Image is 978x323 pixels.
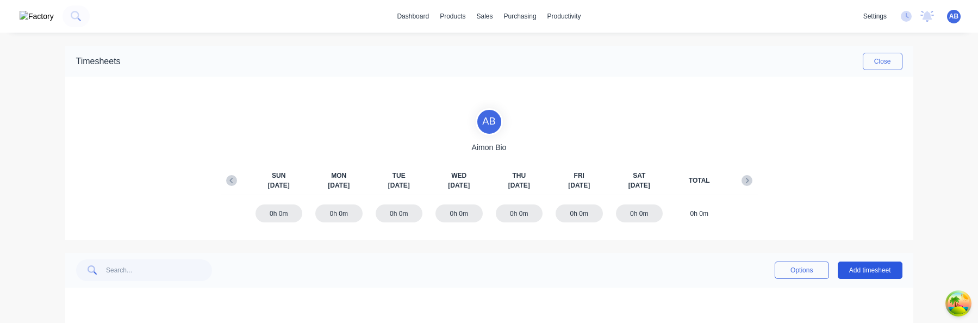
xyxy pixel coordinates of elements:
div: 0h 0m [376,204,423,222]
div: sales [471,8,498,24]
div: A B [476,108,503,135]
div: productivity [542,8,587,24]
button: Open Tanstack query devtools [948,293,969,314]
div: 0h 0m [256,204,303,222]
div: 0h 0m [556,204,603,222]
div: products [434,8,471,24]
a: dashboard [391,8,434,24]
input: Search... [106,259,212,281]
img: Factory [20,11,54,22]
button: Add timesheet [838,262,902,279]
div: 0h 0m [496,204,543,222]
span: TOTAL [689,176,710,185]
span: WED [451,171,466,181]
span: [DATE] [268,181,290,190]
div: 0h 0m [435,204,483,222]
span: AB [949,11,958,21]
span: [DATE] [508,181,530,190]
span: Aimon Bio [472,142,507,153]
span: [DATE] [628,181,650,190]
span: MON [331,171,346,181]
span: [DATE] [448,181,470,190]
div: 0h 0m [676,204,723,222]
span: TUE [393,171,406,181]
span: [DATE] [388,181,410,190]
span: [DATE] [568,181,590,190]
span: [DATE] [328,181,350,190]
span: SAT [633,171,645,181]
button: Options [775,262,829,279]
span: SUN [272,171,285,181]
span: FRI [574,171,584,181]
div: 0h 0m [616,204,663,222]
span: THU [512,171,526,181]
div: 0h 0m [315,204,363,222]
button: Close [863,53,902,70]
div: Timesheets [76,55,121,68]
div: purchasing [499,8,542,24]
div: settings [858,8,892,24]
